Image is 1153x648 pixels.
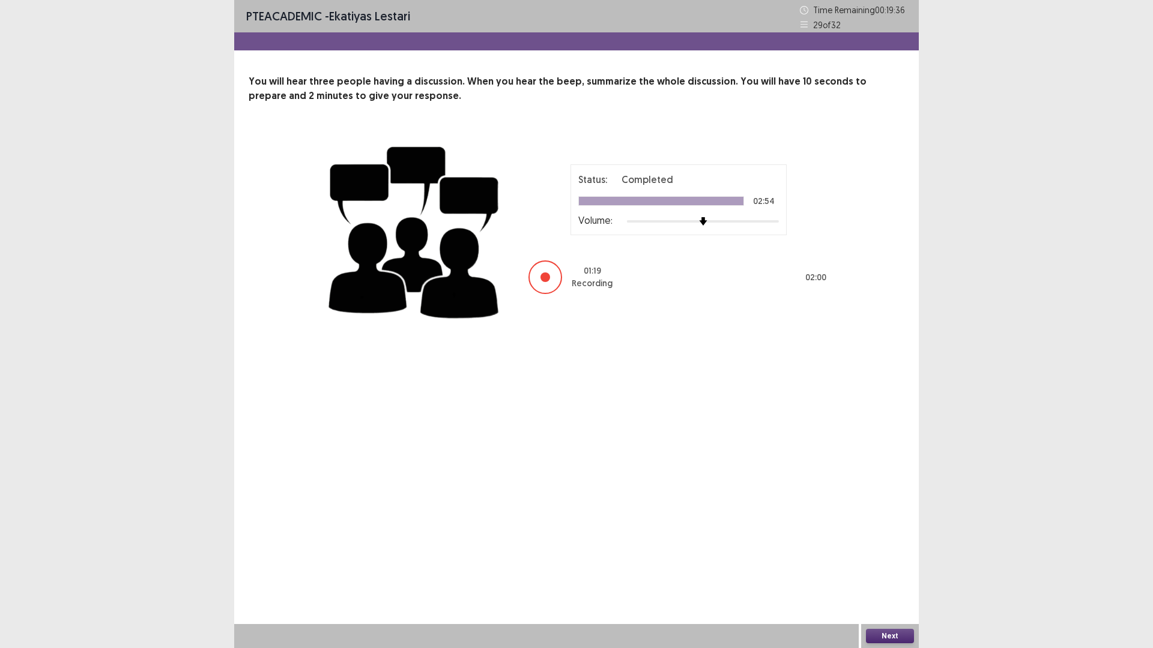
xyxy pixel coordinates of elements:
p: - Ekatiyas lestari [246,7,410,25]
p: Completed [622,172,673,187]
p: 01 : 19 [584,265,601,277]
span: PTE academic [246,8,322,23]
p: Time Remaining 00 : 19 : 36 [813,4,907,16]
p: Volume: [578,213,613,227]
p: 02:54 [753,197,775,205]
p: Recording [572,277,613,290]
p: You will hear three people having a discussion. When you hear the beep, summarize the whole discu... [249,74,904,103]
button: Next [866,629,914,643]
p: Status: [578,172,607,187]
p: 02 : 00 [805,271,826,284]
img: group-discussion [324,132,504,328]
p: 29 of 32 [813,19,841,31]
img: arrow-thumb [699,217,707,226]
